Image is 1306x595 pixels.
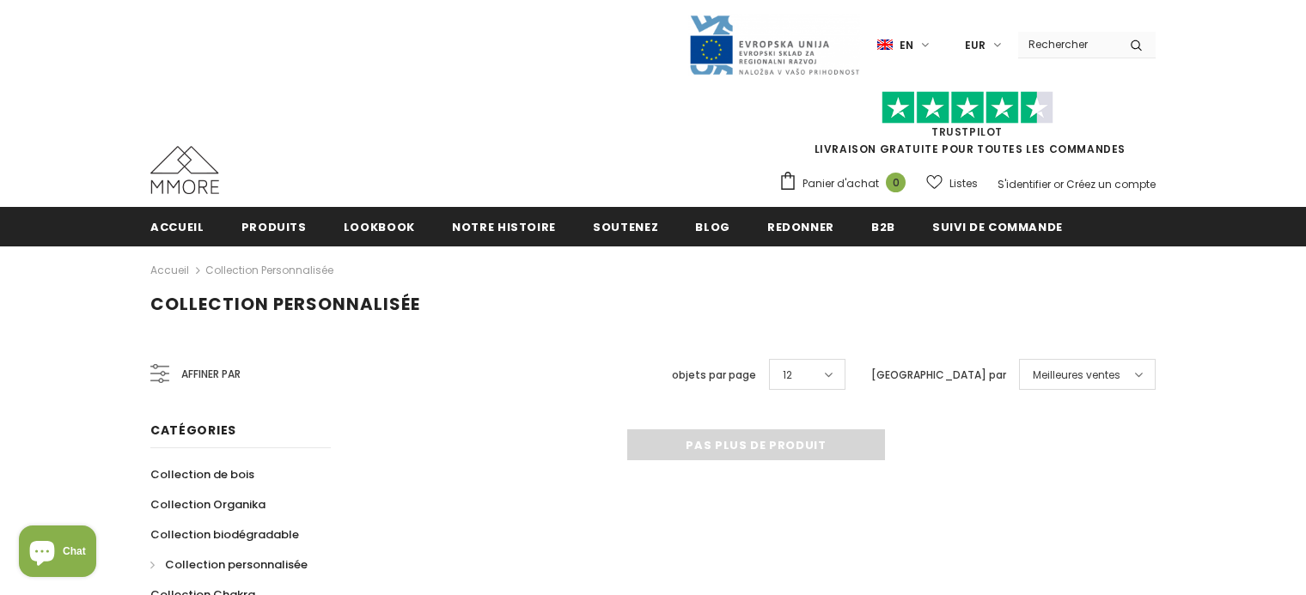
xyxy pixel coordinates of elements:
[886,173,906,192] span: 0
[998,177,1051,191] a: S'identifier
[150,207,204,246] a: Accueil
[14,525,101,581] inbox-online-store-chat: Shopify online store chat
[593,207,658,246] a: soutenez
[1053,177,1064,191] span: or
[695,207,730,246] a: Blog
[803,175,879,192] span: Panier d'achat
[150,519,299,549] a: Collection biodégradable
[150,466,254,483] span: Collection de bois
[926,168,978,198] a: Listes
[931,124,1003,139] a: TrustPilot
[932,207,1063,246] a: Suivi de commande
[1066,177,1156,191] a: Créez un compte
[932,219,1063,235] span: Suivi de commande
[688,14,860,76] img: Javni Razpis
[900,37,913,54] span: en
[672,367,756,384] label: objets par page
[965,37,986,54] span: EUR
[150,549,308,580] a: Collection personnalisée
[150,459,254,489] a: Collection de bois
[778,171,914,197] a: Panier d'achat 0
[181,365,241,384] span: Affiner par
[150,496,265,513] span: Collection Organika
[344,207,415,246] a: Lookbook
[688,37,860,52] a: Javni Razpis
[871,367,1006,384] label: [GEOGRAPHIC_DATA] par
[1018,32,1117,57] input: Search Site
[150,146,219,194] img: Cas MMORE
[452,207,556,246] a: Notre histoire
[882,91,1053,124] img: Faites confiance aux étoiles pilotes
[150,526,299,543] span: Collection biodégradable
[150,260,189,281] a: Accueil
[778,99,1156,156] span: LIVRAISON GRATUITE POUR TOUTES LES COMMANDES
[871,207,895,246] a: B2B
[949,175,978,192] span: Listes
[150,292,420,316] span: Collection personnalisée
[871,219,895,235] span: B2B
[241,219,307,235] span: Produits
[165,556,308,573] span: Collection personnalisée
[452,219,556,235] span: Notre histoire
[767,219,834,235] span: Redonner
[205,263,333,277] a: Collection personnalisée
[150,219,204,235] span: Accueil
[1033,367,1120,384] span: Meilleures ventes
[877,38,893,52] img: i-lang-1.png
[150,489,265,519] a: Collection Organika
[783,367,792,384] span: 12
[344,219,415,235] span: Lookbook
[695,219,730,235] span: Blog
[241,207,307,246] a: Produits
[150,422,236,439] span: Catégories
[767,207,834,246] a: Redonner
[593,219,658,235] span: soutenez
